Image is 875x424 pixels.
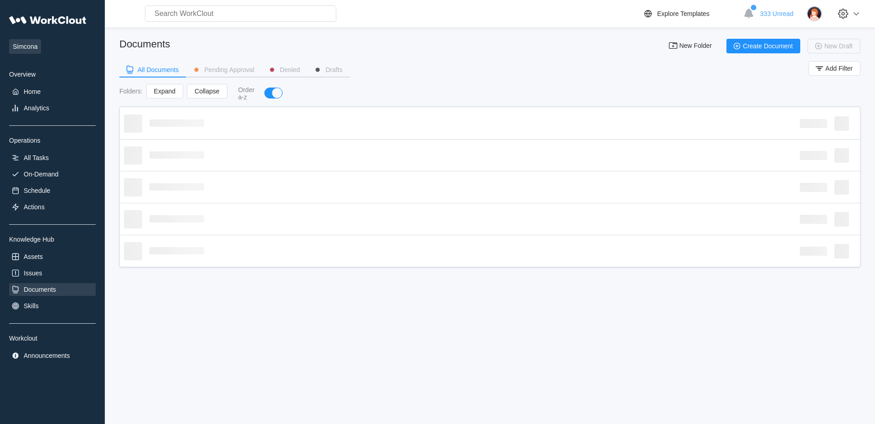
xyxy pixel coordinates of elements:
[834,180,849,195] span: ‌
[325,67,342,73] div: Drafts
[187,84,227,98] button: Collapse
[24,154,49,161] div: All Tasks
[808,61,860,76] button: Add Filter
[834,116,849,131] span: ‌
[808,39,860,53] button: New Draft
[124,242,142,260] span: ‌
[9,236,96,243] div: Knowledge Hub
[834,244,849,259] span: ‌
[657,10,710,17] div: Explore Templates
[9,335,96,342] div: Workclout
[9,168,96,181] a: On-Demand
[238,86,256,101] div: Order a-z
[138,67,179,73] div: All Documents
[9,283,96,296] a: Documents
[149,151,204,159] span: ‌
[204,67,254,73] div: Pending Approval
[24,253,43,260] div: Assets
[743,43,793,49] span: Create Document
[9,102,96,114] a: Analytics
[800,247,827,256] span: ‌
[124,114,142,133] span: ‌
[9,39,41,54] span: Simcona
[124,146,142,165] span: ‌
[834,148,849,163] span: ‌
[9,250,96,263] a: Assets
[679,42,712,50] span: New Folder
[119,88,143,95] div: Folders :
[824,43,853,49] span: New Draft
[149,183,204,191] span: ‌
[807,6,822,21] img: user-2.png
[24,88,41,95] div: Home
[800,119,827,128] span: ‌
[119,38,170,50] div: Documents
[9,300,96,312] a: Skills
[124,210,142,228] span: ‌
[825,65,853,72] span: Add Filter
[146,84,183,98] button: Expand
[9,151,96,164] a: All Tasks
[726,39,800,53] button: Create Document
[307,63,350,77] button: Drafts
[24,302,39,310] div: Skills
[663,39,719,53] button: New Folder
[280,67,300,73] div: Denied
[24,352,70,359] div: Announcements
[800,151,827,160] span: ‌
[9,201,96,213] a: Actions
[9,137,96,144] div: Operations
[154,88,175,94] span: Expand
[24,187,50,194] div: Schedule
[834,212,849,227] span: ‌
[262,63,307,77] button: Denied
[760,10,793,17] span: 333 Unread
[24,171,58,178] div: On-Demand
[800,215,827,224] span: ‌
[9,85,96,98] a: Home
[186,63,262,77] button: Pending Approval
[149,215,204,222] span: ‌
[24,203,45,211] div: Actions
[643,8,739,19] a: Explore Templates
[195,88,219,94] span: Collapse
[9,71,96,78] div: Overview
[24,269,42,277] div: Issues
[800,183,827,192] span: ‌
[24,104,49,112] div: Analytics
[9,349,96,362] a: Announcements
[124,178,142,196] span: ‌
[9,267,96,279] a: Issues
[24,286,56,293] div: Documents
[119,63,186,77] button: All Documents
[149,119,204,127] span: ‌
[149,247,204,254] span: ‌
[9,184,96,197] a: Schedule
[145,5,336,22] input: Search WorkClout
